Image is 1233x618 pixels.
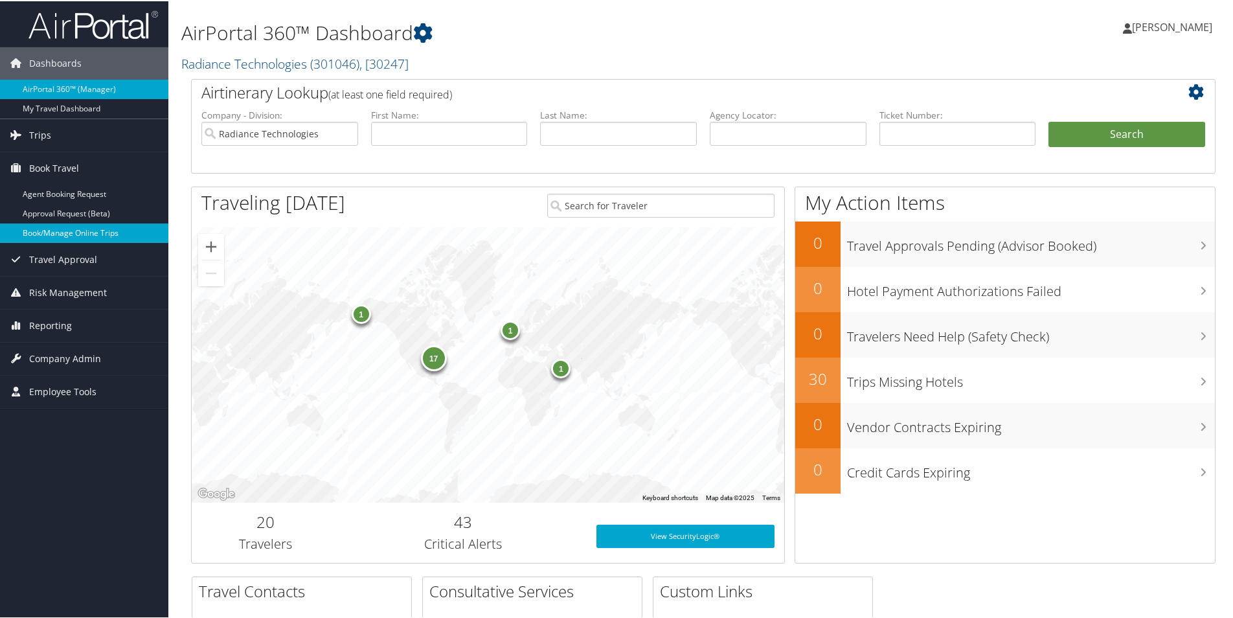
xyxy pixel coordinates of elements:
[847,411,1215,435] h3: Vendor Contracts Expiring
[795,311,1215,356] a: 0Travelers Need Help (Safety Check)
[547,192,775,216] input: Search for Traveler
[198,259,224,285] button: Zoom out
[429,579,642,601] h2: Consultative Services
[201,80,1120,102] h2: Airtinerary Lookup
[1123,6,1225,45] a: [PERSON_NAME]
[706,493,754,500] span: Map data ©2025
[359,54,409,71] span: , [ 30247 ]
[795,266,1215,311] a: 0Hotel Payment Authorizations Failed
[552,358,571,377] div: 1
[762,493,780,500] a: Terms (opens in new tab)
[795,356,1215,402] a: 30Trips Missing Hotels
[29,275,107,308] span: Risk Management
[181,54,409,71] a: Radiance Technologies
[795,457,841,479] h2: 0
[795,402,1215,447] a: 0Vendor Contracts Expiring
[201,108,358,120] label: Company - Division:
[795,321,841,343] h2: 0
[710,108,866,120] label: Agency Locator:
[660,579,872,601] h2: Custom Links
[847,229,1215,254] h3: Travel Approvals Pending (Advisor Booked)
[847,365,1215,390] h3: Trips Missing Hotels
[847,320,1215,345] h3: Travelers Need Help (Safety Check)
[201,188,345,215] h1: Traveling [DATE]
[328,86,452,100] span: (at least one field required)
[29,151,79,183] span: Book Travel
[29,341,101,374] span: Company Admin
[352,303,371,323] div: 1
[201,510,330,532] h2: 20
[795,412,841,434] h2: 0
[310,54,359,71] span: ( 301046 )
[29,374,96,407] span: Employee Tools
[847,275,1215,299] h3: Hotel Payment Authorizations Failed
[195,485,238,501] img: Google
[1048,120,1205,146] button: Search
[195,485,238,501] a: Open this area in Google Maps (opens a new window)
[540,108,697,120] label: Last Name:
[1132,19,1212,33] span: [PERSON_NAME]
[199,579,411,601] h2: Travel Contacts
[847,456,1215,481] h3: Credit Cards Expiring
[795,367,841,389] h2: 30
[29,242,97,275] span: Travel Approval
[371,108,528,120] label: First Name:
[350,510,577,532] h2: 43
[795,188,1215,215] h1: My Action Items
[501,319,521,338] div: 1
[28,8,158,39] img: airportal-logo.png
[181,18,877,45] h1: AirPortal 360™ Dashboard
[29,118,51,150] span: Trips
[350,534,577,552] h3: Critical Alerts
[795,220,1215,266] a: 0Travel Approvals Pending (Advisor Booked)
[421,344,447,370] div: 17
[201,534,330,552] h3: Travelers
[29,308,72,341] span: Reporting
[642,492,698,501] button: Keyboard shortcuts
[795,231,841,253] h2: 0
[795,447,1215,492] a: 0Credit Cards Expiring
[198,233,224,258] button: Zoom in
[596,523,775,547] a: View SecurityLogic®
[879,108,1036,120] label: Ticket Number:
[795,276,841,298] h2: 0
[29,46,82,78] span: Dashboards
